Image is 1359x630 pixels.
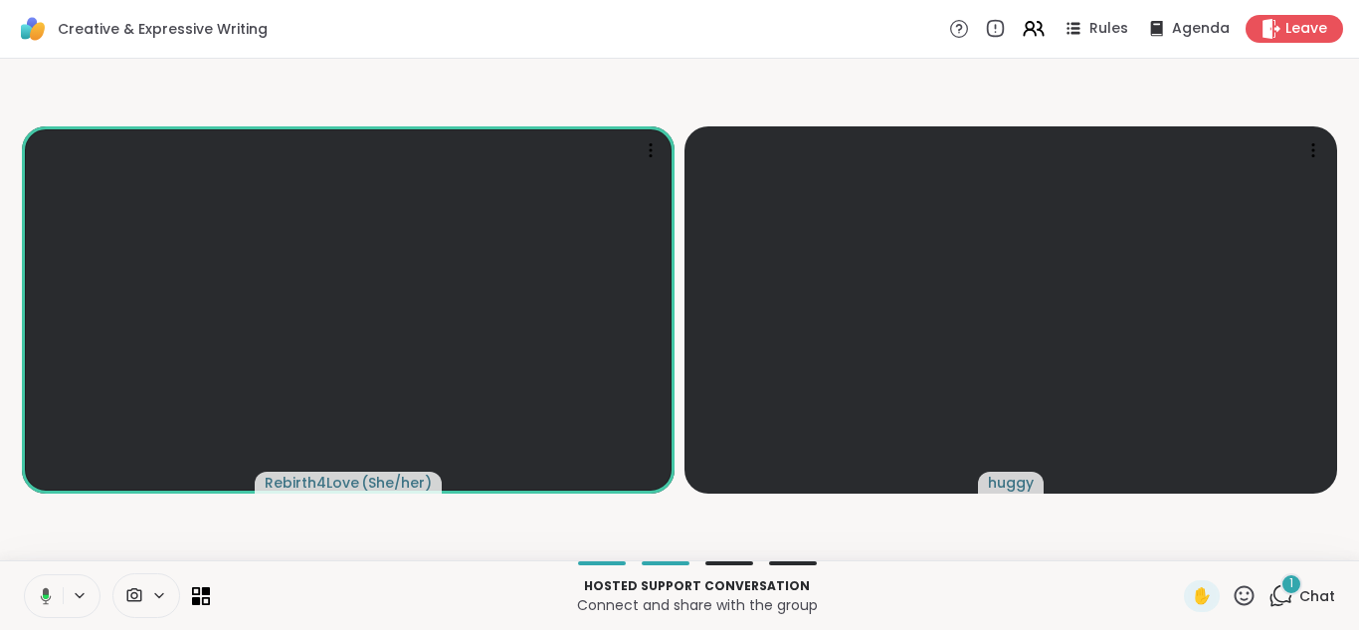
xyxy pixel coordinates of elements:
p: Connect and share with the group [222,595,1172,615]
span: Chat [1299,586,1335,606]
span: ( She/her ) [361,473,432,493]
p: Hosted support conversation [222,577,1172,595]
span: Creative & Expressive Writing [58,19,268,39]
span: huggy [988,473,1034,493]
span: ✋ [1192,584,1212,608]
img: ShareWell Logomark [16,12,50,46]
span: Agenda [1172,19,1230,39]
span: Leave [1285,19,1327,39]
span: 1 [1289,575,1293,592]
span: Rules [1089,19,1128,39]
span: Rebirth4Love [265,473,359,493]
